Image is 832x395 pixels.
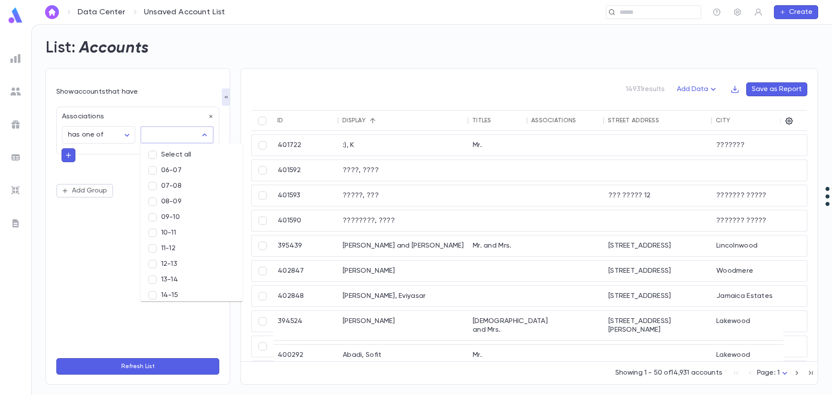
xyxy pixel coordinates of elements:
div: Mr. [468,345,527,366]
div: [STREET_ADDRESS][PERSON_NAME] [604,311,712,340]
div: ????, ???? [338,160,468,181]
li: 09-10 [140,209,243,225]
div: ??????? ????? [712,210,806,231]
button: Create [774,5,818,19]
span: has one of [68,131,104,138]
div: ID [277,117,283,124]
div: 395439 [273,235,338,256]
div: Abadi, Sofit [338,345,468,366]
li: 12-13 [140,256,243,272]
p: 14931 results [626,85,665,94]
div: :), K [338,135,468,156]
button: Refresh List [56,358,219,375]
div: 402848 [273,286,338,307]
button: Sort [730,114,744,127]
li: Select all [140,147,243,163]
div: [PERSON_NAME] [338,311,468,340]
h2: List: [45,39,76,58]
div: Display [342,117,366,124]
button: Sort [366,114,380,127]
div: ????????, ???? [338,210,468,231]
img: logo [7,7,24,24]
div: Mr. and Mrs. [468,235,527,256]
h2: Accounts [79,39,149,58]
div: Lakewood [712,311,806,340]
div: Lincolnwood [712,235,806,256]
button: Add Group [56,184,113,198]
li: 08-09 [140,194,243,209]
img: letters_grey.7941b92b52307dd3b8a917253454ce1c.svg [10,218,21,229]
a: Data Center [78,7,125,17]
p: Showing 1 - 50 of 14,931 accounts [615,369,722,377]
div: 401593 [273,185,338,206]
p: Unsaved Account List [144,7,225,17]
img: students_grey.60c7aba0da46da39d6d829b817ac14fc.svg [10,86,21,97]
li: 11-12 [140,241,243,256]
div: [PERSON_NAME], Eviyasar [338,286,468,307]
div: Associations [531,117,576,124]
div: 401722 [273,135,338,156]
button: Add Data [672,82,724,96]
div: 400292 [273,345,338,366]
div: [DEMOGRAPHIC_DATA] and Mrs. [468,311,527,340]
div: 401590 [273,210,338,231]
div: ?????, ??? [338,185,468,206]
div: Woodmere [712,261,806,281]
button: Sort [659,114,673,127]
div: ??? ????? 12 [604,185,712,206]
li: 10-11 [140,225,243,241]
span: Page: 1 [757,369,780,376]
div: Associations [57,107,214,121]
div: 402847 [273,261,338,281]
div: has one of [62,127,135,144]
div: Page: 1 [757,366,790,380]
div: Jamaica Estates [712,286,806,307]
button: Sort [283,114,297,127]
li: 07-08 [140,178,243,194]
div: [PERSON_NAME] [338,261,468,281]
img: reports_grey.c525e4749d1bce6a11f5fe2a8de1b229.svg [10,53,21,64]
button: Save as Report [746,82,807,96]
div: Lakewood [712,345,806,366]
div: 401592 [273,160,338,181]
img: imports_grey.530a8a0e642e233f2baf0ef88e8c9fcb.svg [10,185,21,196]
div: Mr. [468,135,527,156]
li: 13-14 [140,272,243,287]
div: ??????? ????? [712,185,806,206]
button: Sort [491,114,505,127]
div: Show accounts that have [56,88,219,96]
button: Close [198,129,211,141]
img: batches_grey.339ca447c9d9533ef1741baa751efc33.svg [10,152,21,163]
div: 394524 [273,311,338,340]
div: [STREET_ADDRESS] [604,261,712,281]
div: [STREET_ADDRESS] [604,235,712,256]
div: Street Address [608,117,659,124]
div: Titles [472,117,491,124]
img: home_white.a664292cf8c1dea59945f0da9f25487c.svg [47,9,57,16]
li: 14-15 [140,287,243,303]
div: City [716,117,730,124]
img: campaigns_grey.99e729a5f7ee94e3726e6486bddda8f1.svg [10,119,21,130]
div: [PERSON_NAME] and [PERSON_NAME] [338,235,468,256]
div: ??????? [712,135,806,156]
li: 06-07 [140,163,243,178]
div: [STREET_ADDRESS] [604,286,712,307]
